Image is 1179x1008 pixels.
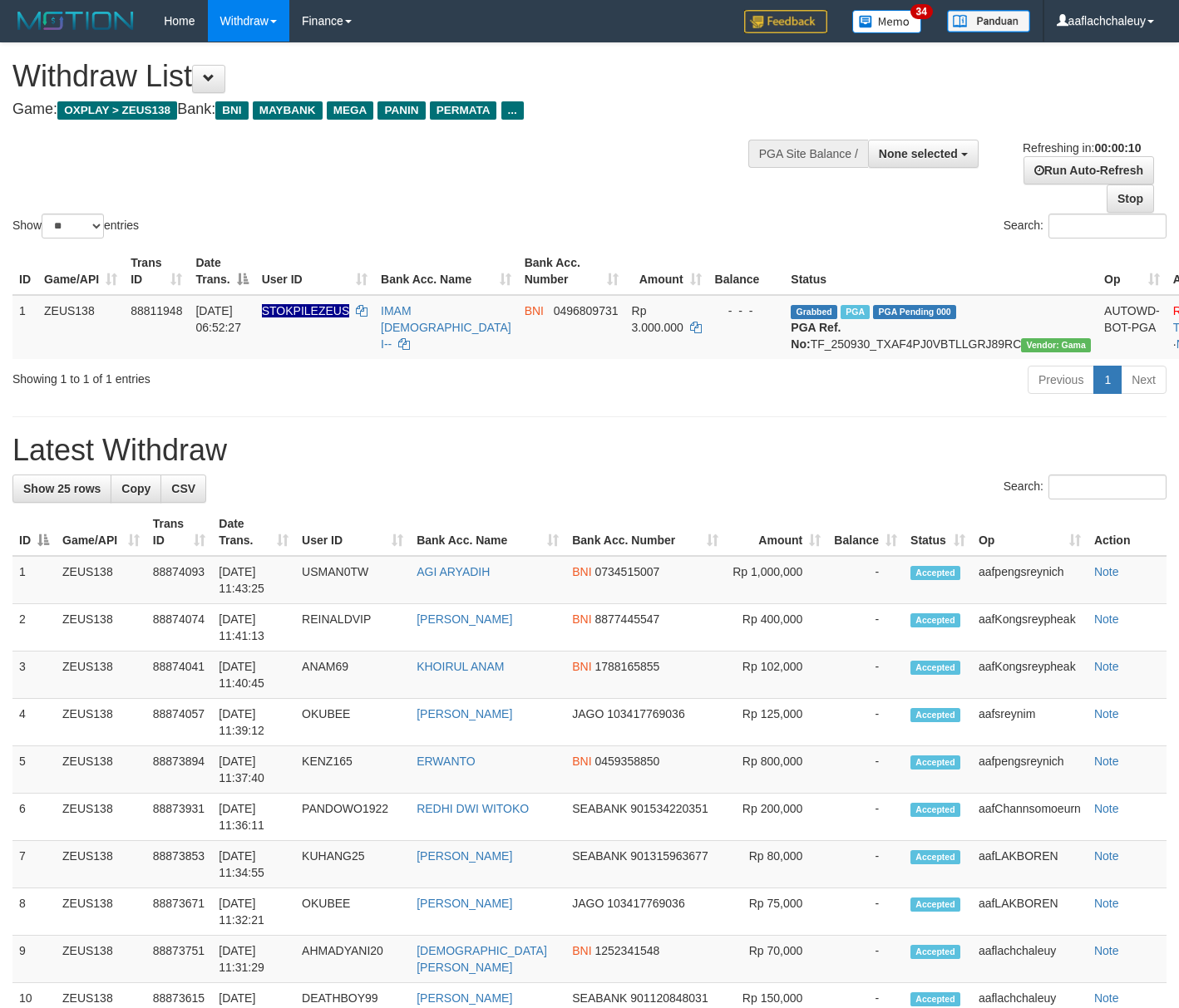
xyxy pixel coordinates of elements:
[852,10,922,33] img: Button%20Memo.svg
[594,565,659,578] span: Copy 0734515007 to clipboard
[972,936,1088,983] td: aaflachchaleuy
[12,888,56,936] td: 8
[417,660,504,673] a: KHOIRUL ANAM
[594,944,659,957] span: Copy 1252341548 to clipboard
[565,509,725,556] th: Bank Acc. Number: activate to sort column ascending
[131,304,182,317] span: 88811948
[910,566,960,580] span: Accepted
[1094,755,1119,768] a: Note
[146,746,213,794] td: 88873894
[430,101,497,120] span: PERMATA
[37,248,124,295] th: Game/API: activate to sort column ascending
[417,707,512,720] a: [PERSON_NAME]
[725,936,827,983] td: Rp 70,000
[295,604,410,652] td: REINALDVIP
[195,304,241,334] span: [DATE] 06:52:27
[56,604,146,652] td: ZEUS138
[146,888,213,936] td: 88873671
[56,841,146,888] td: ZEUS138
[572,565,591,578] span: BNI
[1094,991,1119,1005] a: Note
[630,849,708,863] span: Copy 901315963677 to clipboard
[146,794,213,841] td: 88873931
[295,509,410,556] th: User ID: activate to sort column ascending
[1093,366,1122,394] a: 1
[1048,214,1167,238] input: Search:
[868,140,979,168] button: None selected
[12,652,56,699] td: 3
[910,661,960,675] span: Accepted
[1094,141,1141,155] strong: 00:00:10
[572,660,591,673] span: BNI
[972,509,1088,556] th: Op: activate to sort column ascending
[212,509,295,556] th: Date Trans.: activate to sort column ascending
[417,849,512,863] a: [PERSON_NAME]
[572,755,591,768] span: BNI
[632,304,683,334] span: Rp 3.000.000
[12,295,37,359] td: 1
[715,302,778,319] div: - - -
[572,897,604,910] span: JAGO
[295,888,410,936] td: OKUBEE
[784,248,1098,295] th: Status
[417,802,529,815] a: REDHI DWI WITOKO
[1121,366,1167,394] a: Next
[791,305,837,319] span: Grabbed
[827,509,904,556] th: Balance: activate to sort column ascending
[910,897,960,912] span: Accepted
[594,612,659,626] span: Copy 8877445547 to clipboard
[594,755,659,768] span: Copy 0459358850 to clipboard
[1094,802,1119,815] a: Note
[37,295,124,359] td: ZEUS138
[12,604,56,652] td: 2
[295,652,410,699] td: ANAM69
[554,304,619,317] span: Copy 0496809731 to clipboard
[12,434,1167,467] h1: Latest Withdraw
[827,746,904,794] td: -
[12,364,479,387] div: Showing 1 to 1 of 1 entries
[255,248,374,295] th: User ID: activate to sort column ascending
[791,321,841,351] b: PGA Ref. No:
[12,794,56,841] td: 6
[417,944,547,974] a: [DEMOGRAPHIC_DATA][PERSON_NAME]
[879,147,958,160] span: None selected
[12,746,56,794] td: 5
[215,101,248,120] span: BNI
[146,509,213,556] th: Trans ID: activate to sort column ascending
[12,101,769,118] h4: Game: Bank:
[1023,141,1141,155] span: Refreshing in:
[295,794,410,841] td: PANDOWO1922
[1094,565,1119,578] a: Note
[1094,612,1119,626] a: Note
[1094,944,1119,957] a: Note
[12,509,56,556] th: ID: activate to sort column descending
[725,746,827,794] td: Rp 800,000
[417,991,512,1005] a: [PERSON_NAME]
[189,248,254,295] th: Date Trans.: activate to sort column descending
[212,652,295,699] td: [DATE] 11:40:45
[518,248,625,295] th: Bank Acc. Number: activate to sort column ascending
[12,8,139,33] img: MOTION_logo.png
[972,746,1088,794] td: aafpengsreynich
[212,604,295,652] td: [DATE] 11:41:13
[827,841,904,888] td: -
[972,888,1088,936] td: aafLAKBOREN
[374,248,518,295] th: Bank Acc. Name: activate to sort column ascending
[744,10,827,33] img: Feedback.jpg
[12,699,56,746] td: 4
[56,936,146,983] td: ZEUS138
[827,888,904,936] td: -
[972,841,1088,888] td: aafLAKBOREN
[910,708,960,722] span: Accepted
[972,699,1088,746] td: aafsreynim
[327,101,374,120] span: MEGA
[607,897,684,910] span: Copy 103417769036 to clipboard
[12,474,111,503] a: Show 25 rows
[1098,295,1167,359] td: AUTOWD-BOT-PGA
[56,556,146,604] td: ZEUS138
[295,936,410,983] td: AHMADYANI20
[1024,156,1154,184] a: Run Auto-Refresh
[12,248,37,295] th: ID
[377,101,425,120] span: PANIN
[572,849,627,863] span: SEABANK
